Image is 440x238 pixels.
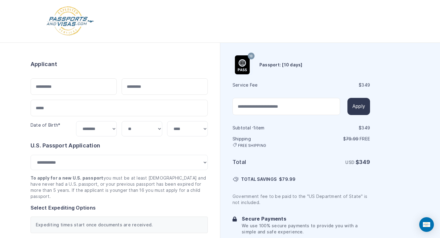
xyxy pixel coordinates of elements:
h6: Secure Payments [242,215,370,223]
div: $ [302,82,370,88]
span: TOTAL SAVINGS [241,176,277,182]
label: Date of Birth* [31,123,60,128]
span: FREE SHIPPING [238,143,266,148]
h6: Passport: [10 days] [259,62,302,68]
h6: Total [233,158,301,166]
h6: Service Fee [233,82,301,88]
span: $ [279,176,295,182]
img: Logo [46,6,94,36]
button: Apply [347,98,370,115]
span: 79.99 [346,136,358,141]
div: Open Intercom Messenger [419,217,434,232]
h6: Applicant [31,60,57,69]
p: We use 100% secure payments to provide you with a simple and safe experience. [242,223,370,235]
span: 10 [249,52,253,60]
span: USD [345,160,354,165]
span: Free [360,136,370,141]
h6: Shipping [233,136,301,148]
p: Government fee to be paid to the "US Department of State" is not included. [233,193,370,206]
span: 1 [253,125,255,130]
span: 349 [359,159,370,165]
span: 79.99 [282,177,295,182]
strong: $ [356,159,370,165]
img: Product Name [233,55,252,74]
h6: Subtotal · item [233,125,301,131]
div: $ [302,125,370,131]
h6: U.S. Passport Application [31,141,208,150]
span: 349 [361,125,370,130]
p: you must be at least [DEMOGRAPHIC_DATA] and have never had a U.S. passport, or your previous pass... [31,175,208,199]
strong: To apply for a new U.S. passport [31,176,104,180]
div: Expediting times start once documents are received. [31,217,208,233]
p: $ [302,136,370,142]
span: 349 [361,83,370,87]
h6: Select Expediting Options [31,204,208,212]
